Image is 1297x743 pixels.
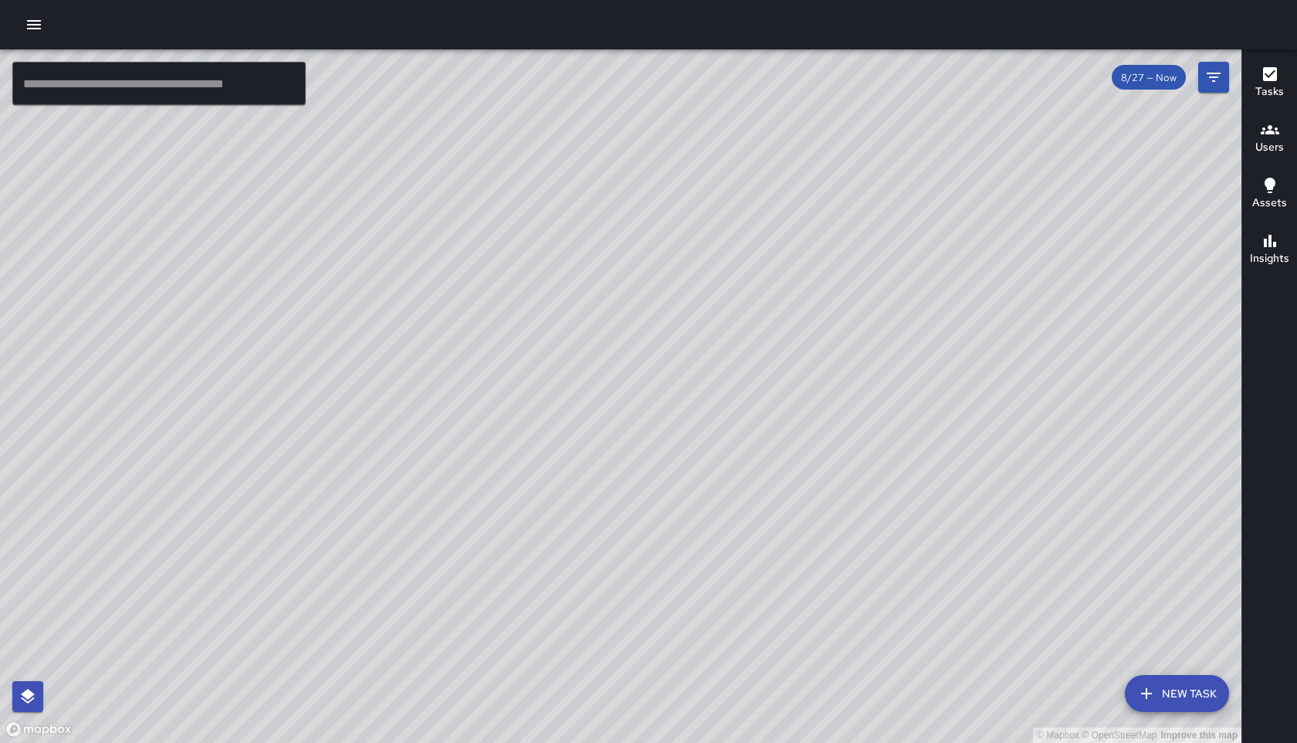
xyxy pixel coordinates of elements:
button: Assets [1242,167,1297,222]
button: New Task [1125,675,1229,712]
span: 8/27 — Now [1112,71,1186,84]
button: Users [1242,111,1297,167]
h6: Tasks [1255,83,1284,100]
h6: Assets [1252,195,1287,212]
button: Tasks [1242,56,1297,111]
button: Insights [1242,222,1297,278]
h6: Insights [1250,250,1289,267]
button: Filters [1198,62,1229,93]
h6: Users [1255,139,1284,156]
